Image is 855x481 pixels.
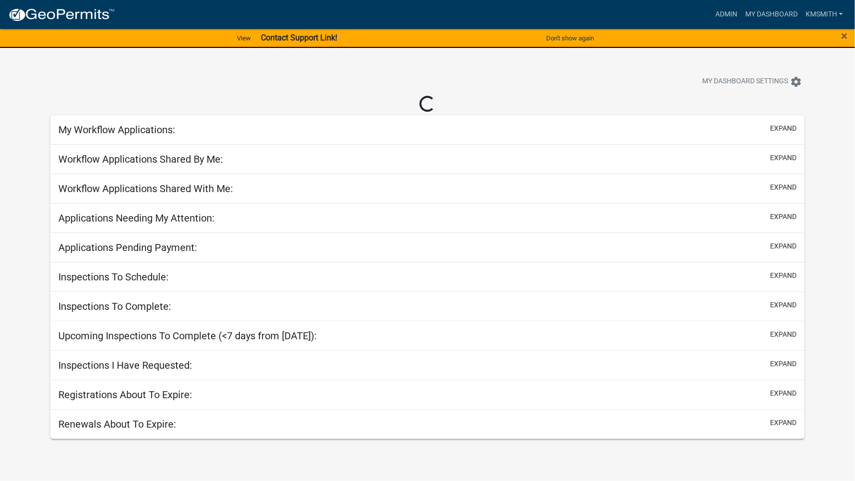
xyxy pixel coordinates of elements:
[233,30,255,46] a: View
[770,123,797,134] button: expand
[261,33,337,42] strong: Contact Support Link!
[58,271,169,283] h5: Inspections To Schedule:
[770,153,797,163] button: expand
[58,124,175,136] h5: My Workflow Applications:
[694,72,810,91] button: My Dashboard Settingssettings
[58,389,192,401] h5: Registrations About To Expire:
[702,76,788,88] span: My Dashboard Settings
[58,330,317,342] h5: Upcoming Inspections To Complete (<7 days from [DATE]):
[542,30,598,46] button: Don't show again
[790,76,802,88] i: settings
[58,241,197,253] h5: Applications Pending Payment:
[770,418,797,428] button: expand
[58,212,214,224] h5: Applications Needing My Attention:
[770,182,797,193] button: expand
[58,153,223,165] h5: Workflow Applications Shared By Me:
[741,5,802,24] a: My Dashboard
[58,300,171,312] h5: Inspections To Complete:
[841,29,848,43] span: ×
[58,183,233,195] h5: Workflow Applications Shared With Me:
[770,388,797,399] button: expand
[841,30,848,42] button: Close
[770,270,797,281] button: expand
[770,241,797,251] button: expand
[770,329,797,340] button: expand
[58,359,192,371] h5: Inspections I Have Requested:
[58,418,176,430] h5: Renewals About To Expire:
[770,300,797,310] button: expand
[770,359,797,369] button: expand
[802,5,847,24] a: kmsmith
[770,212,797,222] button: expand
[711,5,741,24] a: Admin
